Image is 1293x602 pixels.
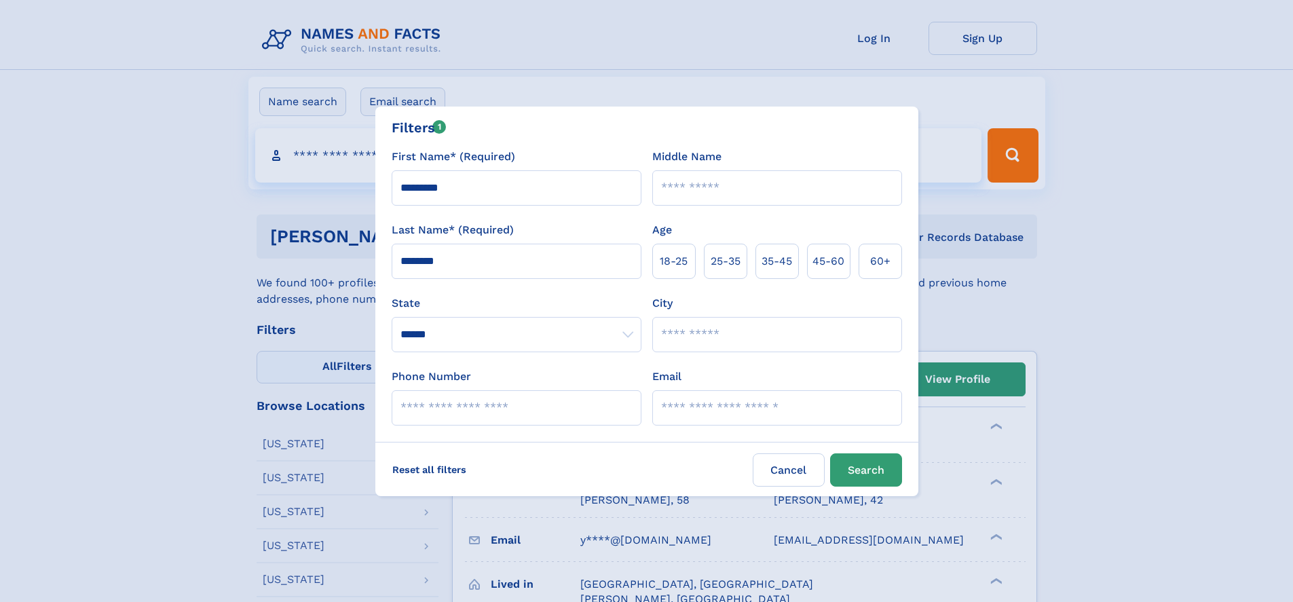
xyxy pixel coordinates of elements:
span: 18‑25 [660,253,688,269]
div: Filters [392,117,447,138]
label: Email [652,369,681,385]
label: Cancel [753,453,825,487]
span: 35‑45 [762,253,792,269]
label: Last Name* (Required) [392,222,514,238]
label: State [392,295,641,312]
button: Search [830,453,902,487]
span: 60+ [870,253,891,269]
label: Reset all filters [383,453,475,486]
label: First Name* (Required) [392,149,515,165]
span: 45‑60 [812,253,844,269]
label: Phone Number [392,369,471,385]
label: City [652,295,673,312]
label: Age [652,222,672,238]
label: Middle Name [652,149,722,165]
span: 25‑35 [711,253,741,269]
